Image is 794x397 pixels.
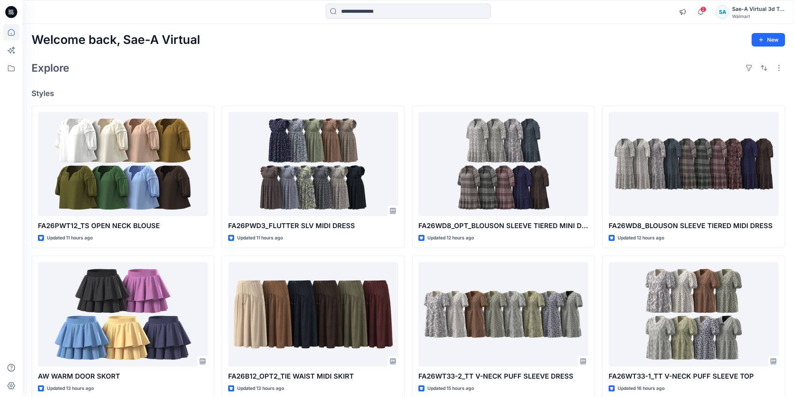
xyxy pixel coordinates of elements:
p: FA26PWT12_TS OPEN NECK BLOUSE [38,221,208,231]
a: FA26WD8_OPT_BLOUSON SLEEVE TIERED MINI DRESS [418,112,588,216]
p: Updated 13 hours ago [237,385,284,392]
p: Updated 13 hours ago [47,385,94,392]
a: FA26WT33-1_TT V-NECK PUFF SLEEVE TOP [609,262,779,366]
p: FA26WD8_OPT_BLOUSON SLEEVE TIERED MINI DRESS [418,221,588,231]
h2: Welcome back, Sae-A Virtual [32,33,200,47]
p: Updated 12 hours ago [427,234,474,242]
a: AW WARM DOOR SKORT [38,262,208,366]
div: SA [716,5,729,19]
p: Updated 12 hours ago [618,234,664,242]
a: FA26PWD3_FLUTTER SLV MIDI DRESS [228,112,398,216]
div: Walmart [732,14,785,19]
a: FA26PWT12_TS OPEN NECK BLOUSE [38,112,208,216]
h2: Explore [32,62,69,74]
div: Sae-A Virtual 3d Team [732,5,785,14]
p: FA26PWD3_FLUTTER SLV MIDI DRESS [228,221,398,231]
span: 2 [700,6,706,12]
button: New [752,33,785,47]
p: FA26WT33-1_TT V-NECK PUFF SLEEVE TOP [609,371,779,382]
p: FA26B12_OPT2_TIE WAIST MIDI SKIRT [228,371,398,382]
p: Updated 11 hours ago [237,234,283,242]
a: FA26B12_OPT2_TIE WAIST MIDI SKIRT [228,262,398,366]
p: Updated 16 hours ago [618,385,665,392]
p: Updated 11 hours ago [47,234,93,242]
p: FA26WT33-2_TT V-NECK PUFF SLEEVE DRESS [418,371,588,382]
p: Updated 15 hours ago [427,385,474,392]
a: FA26WD8_BLOUSON SLEEVE TIERED MIDI DRESS [609,112,779,216]
a: FA26WT33-2_TT V-NECK PUFF SLEEVE DRESS [418,262,588,366]
p: AW WARM DOOR SKORT [38,371,208,382]
h4: Styles [32,89,785,98]
p: FA26WD8_BLOUSON SLEEVE TIERED MIDI DRESS [609,221,779,231]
